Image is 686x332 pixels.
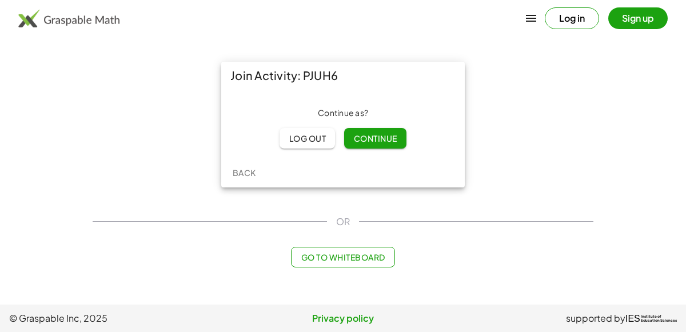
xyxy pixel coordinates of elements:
a: Privacy policy [232,311,454,325]
span: supported by [566,311,625,325]
span: Back [232,167,256,178]
div: Continue as ? [230,107,456,119]
button: Log out [280,128,335,149]
span: OR [336,215,350,229]
span: Log out [289,133,326,143]
button: Sign up [608,7,668,29]
button: Back [226,162,262,183]
button: Log in [545,7,599,29]
span: Go to Whiteboard [301,252,385,262]
span: © Graspable Inc, 2025 [9,311,232,325]
span: IES [625,313,640,324]
span: Institute of Education Sciences [641,315,677,323]
button: Go to Whiteboard [291,247,394,267]
div: Join Activity: PJUH6 [221,62,465,89]
a: IESInstitute ofEducation Sciences [625,311,677,325]
span: Continue [353,133,397,143]
button: Continue [344,128,406,149]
